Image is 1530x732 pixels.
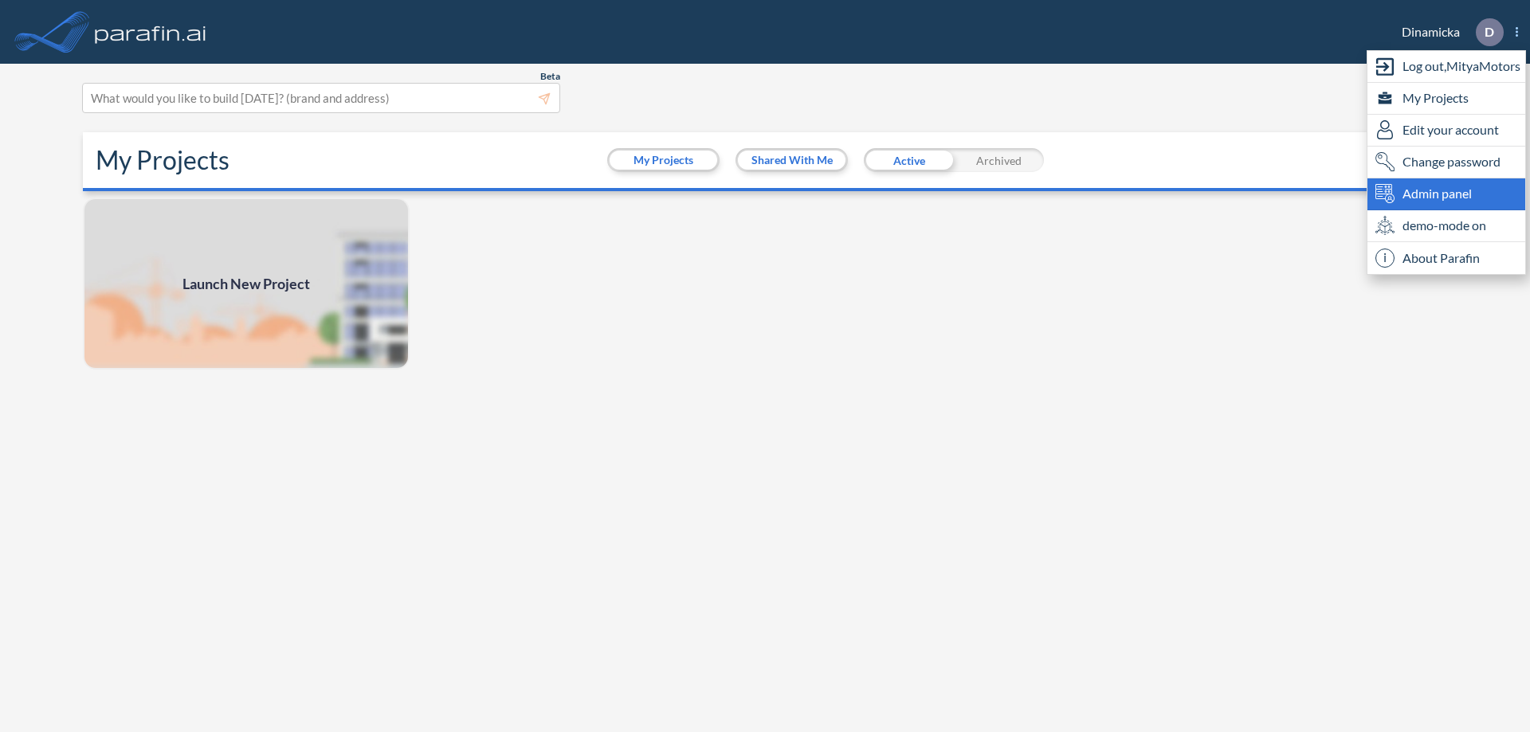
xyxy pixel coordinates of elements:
img: add [83,198,410,370]
div: About Parafin [1367,242,1525,274]
div: Edit user [1367,115,1525,147]
div: Dinamicka [1378,18,1518,46]
div: Admin panel [1367,178,1525,210]
span: Beta [540,70,560,83]
div: demo-mode on [1367,210,1525,242]
span: demo-mode on [1402,216,1486,235]
div: Active [864,148,954,172]
span: i [1375,249,1395,268]
h2: My Projects [96,145,229,175]
span: Change password [1402,152,1501,171]
button: My Projects [610,151,717,170]
span: Admin panel [1402,184,1472,203]
p: D [1485,25,1494,39]
div: Log out [1367,51,1525,83]
span: Launch New Project [182,273,310,295]
div: Archived [954,148,1044,172]
span: About Parafin [1402,249,1480,268]
a: Launch New Project [83,198,410,370]
span: Log out, MityaMotors [1402,57,1520,76]
span: My Projects [1402,88,1469,108]
button: Shared With Me [738,151,845,170]
div: My Projects [1367,83,1525,115]
img: logo [92,16,210,48]
span: Edit your account [1402,120,1499,139]
div: Change password [1367,147,1525,178]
